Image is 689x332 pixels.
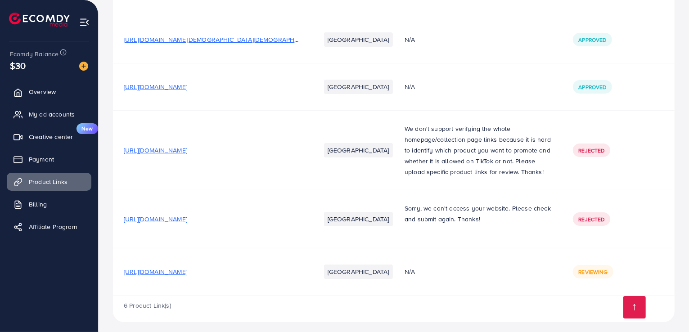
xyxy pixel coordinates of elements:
[405,267,415,276] span: N/A
[7,83,91,101] a: Overview
[7,218,91,236] a: Affiliate Program
[79,17,90,27] img: menu
[324,265,393,279] li: [GEOGRAPHIC_DATA]
[10,59,26,72] span: $30
[124,82,187,91] span: [URL][DOMAIN_NAME]
[79,62,88,71] img: image
[29,87,56,96] span: Overview
[29,200,47,209] span: Billing
[324,143,393,157] li: [GEOGRAPHIC_DATA]
[324,212,393,226] li: [GEOGRAPHIC_DATA]
[124,35,320,44] span: [URL][DOMAIN_NAME][DEMOGRAPHIC_DATA][DEMOGRAPHIC_DATA]
[578,147,604,154] span: Rejected
[578,268,608,276] span: Reviewing
[405,82,415,91] span: N/A
[77,123,98,134] span: New
[29,110,75,119] span: My ad accounts
[405,123,551,177] p: We don't support verifying the whole homepage/collection page links because it is hard to identif...
[578,36,606,44] span: Approved
[324,32,393,47] li: [GEOGRAPHIC_DATA]
[7,173,91,191] a: Product Links
[124,215,187,224] span: [URL][DOMAIN_NAME]
[7,150,91,168] a: Payment
[7,105,91,123] a: My ad accounts
[124,146,187,155] span: [URL][DOMAIN_NAME]
[578,83,606,91] span: Approved
[29,222,77,231] span: Affiliate Program
[578,215,604,223] span: Rejected
[7,195,91,213] a: Billing
[324,80,393,94] li: [GEOGRAPHIC_DATA]
[124,301,171,310] span: 6 Product Link(s)
[29,155,54,164] span: Payment
[7,128,91,146] a: Creative centerNew
[10,49,59,58] span: Ecomdy Balance
[9,13,70,27] img: logo
[29,132,73,141] span: Creative center
[29,177,68,186] span: Product Links
[405,203,551,224] p: Sorry, we can't access your website. Please check and submit again. Thanks!
[405,35,415,44] span: N/A
[651,292,682,325] iframe: Chat
[124,267,187,276] span: [URL][DOMAIN_NAME]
